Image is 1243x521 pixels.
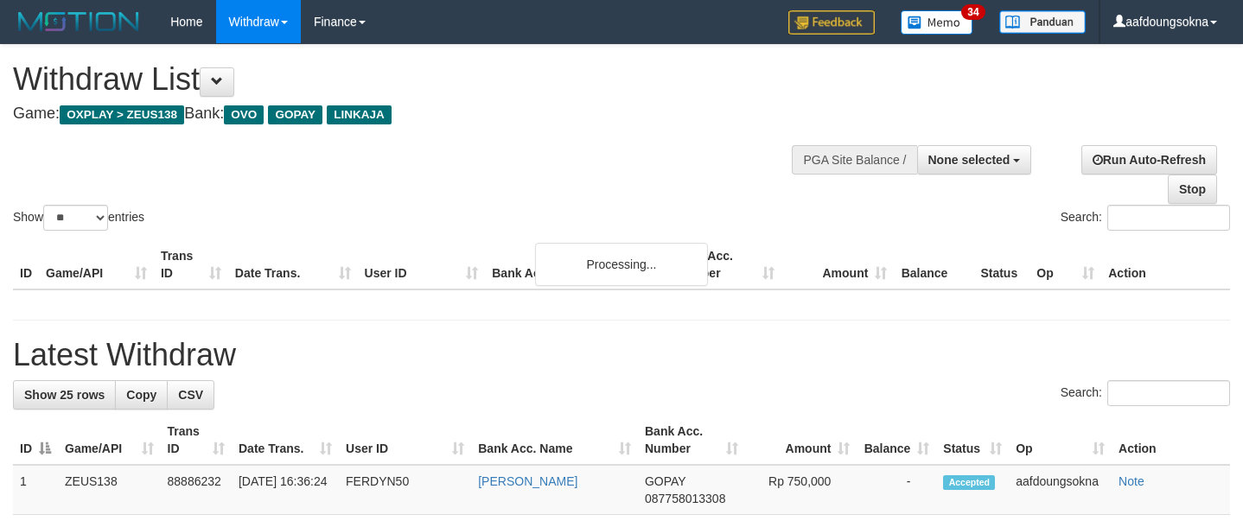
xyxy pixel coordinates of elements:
th: Op [1029,240,1101,289]
th: Bank Acc. Name: activate to sort column ascending [471,416,638,465]
span: OXPLAY > ZEUS138 [60,105,184,124]
label: Search: [1061,380,1230,406]
th: Status [973,240,1029,289]
label: Search: [1061,205,1230,231]
th: Date Trans.: activate to sort column ascending [232,416,339,465]
th: Balance: activate to sort column ascending [857,416,936,465]
th: Bank Acc. Number [668,240,781,289]
input: Search: [1107,380,1230,406]
button: None selected [917,145,1032,175]
th: Date Trans. [228,240,358,289]
a: Run Auto-Refresh [1081,145,1217,175]
a: Copy [115,380,168,410]
td: ZEUS138 [58,465,161,515]
th: Bank Acc. Number: activate to sort column ascending [638,416,745,465]
th: Balance [894,240,973,289]
span: GOPAY [268,105,322,124]
td: FERDYN50 [339,465,471,515]
th: User ID [358,240,486,289]
h1: Latest Withdraw [13,338,1230,372]
span: OVO [224,105,264,124]
th: Amount: activate to sort column ascending [745,416,857,465]
th: User ID: activate to sort column ascending [339,416,471,465]
th: Status: activate to sort column ascending [936,416,1009,465]
a: Stop [1168,175,1217,204]
span: CSV [178,388,203,402]
span: Copy 087758013308 to clipboard [645,492,725,505]
span: 34 [961,4,985,20]
div: PGA Site Balance / [792,145,916,175]
a: CSV [167,380,214,410]
img: MOTION_logo.png [13,9,144,35]
span: GOPAY [645,474,685,488]
td: [DATE] 16:36:24 [232,465,339,515]
a: [PERSON_NAME] [478,474,577,488]
span: Show 25 rows [24,388,105,402]
td: - [857,465,936,515]
td: 88886232 [161,465,232,515]
th: Action [1101,240,1230,289]
span: None selected [928,153,1010,167]
th: ID [13,240,39,289]
a: Show 25 rows [13,380,116,410]
span: LINKAJA [327,105,392,124]
td: aafdoungsokna [1009,465,1112,515]
span: Copy [126,388,156,402]
th: Action [1112,416,1230,465]
img: Button%20Memo.svg [901,10,973,35]
th: Trans ID [154,240,228,289]
th: ID: activate to sort column descending [13,416,58,465]
th: Game/API: activate to sort column ascending [58,416,161,465]
td: 1 [13,465,58,515]
th: Bank Acc. Name [485,240,667,289]
img: panduan.png [999,10,1086,34]
select: Showentries [43,205,108,231]
label: Show entries [13,205,144,231]
h4: Game: Bank: [13,105,812,123]
a: Note [1119,474,1144,488]
input: Search: [1107,205,1230,231]
h1: Withdraw List [13,62,812,97]
img: Feedback.jpg [788,10,875,35]
th: Amount [781,240,895,289]
td: Rp 750,000 [745,465,857,515]
th: Trans ID: activate to sort column ascending [161,416,232,465]
th: Op: activate to sort column ascending [1009,416,1112,465]
div: Processing... [535,243,708,286]
th: Game/API [39,240,154,289]
span: Accepted [943,475,995,490]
